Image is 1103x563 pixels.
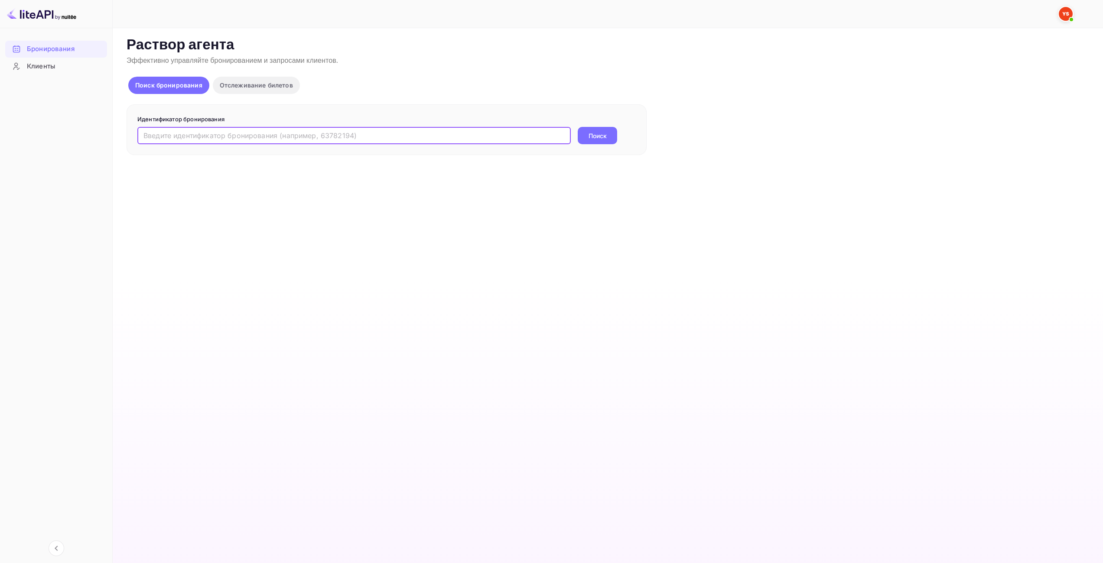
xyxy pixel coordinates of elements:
[27,44,75,54] ya-tr-span: Бронирования
[127,36,234,55] ya-tr-span: Раствор агента
[578,127,617,144] button: Поиск
[137,116,225,123] ya-tr-span: Идентификатор бронирования
[5,58,107,75] div: Клиенты
[7,7,76,21] img: Логотип LiteAPI
[49,540,64,556] button: Свернуть навигацию
[135,81,202,89] ya-tr-span: Поиск бронирования
[5,41,107,58] div: Бронирования
[1059,7,1073,21] img: Служба Поддержки Яндекса
[5,41,107,57] a: Бронирования
[127,56,338,65] ya-tr-span: Эффективно управляйте бронированием и запросами клиентов.
[5,58,107,74] a: Клиенты
[27,61,55,71] ya-tr-span: Клиенты
[220,81,293,89] ya-tr-span: Отслеживание билетов
[589,131,607,140] ya-tr-span: Поиск
[137,127,571,144] input: Введите идентификатор бронирования (например, 63782194)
